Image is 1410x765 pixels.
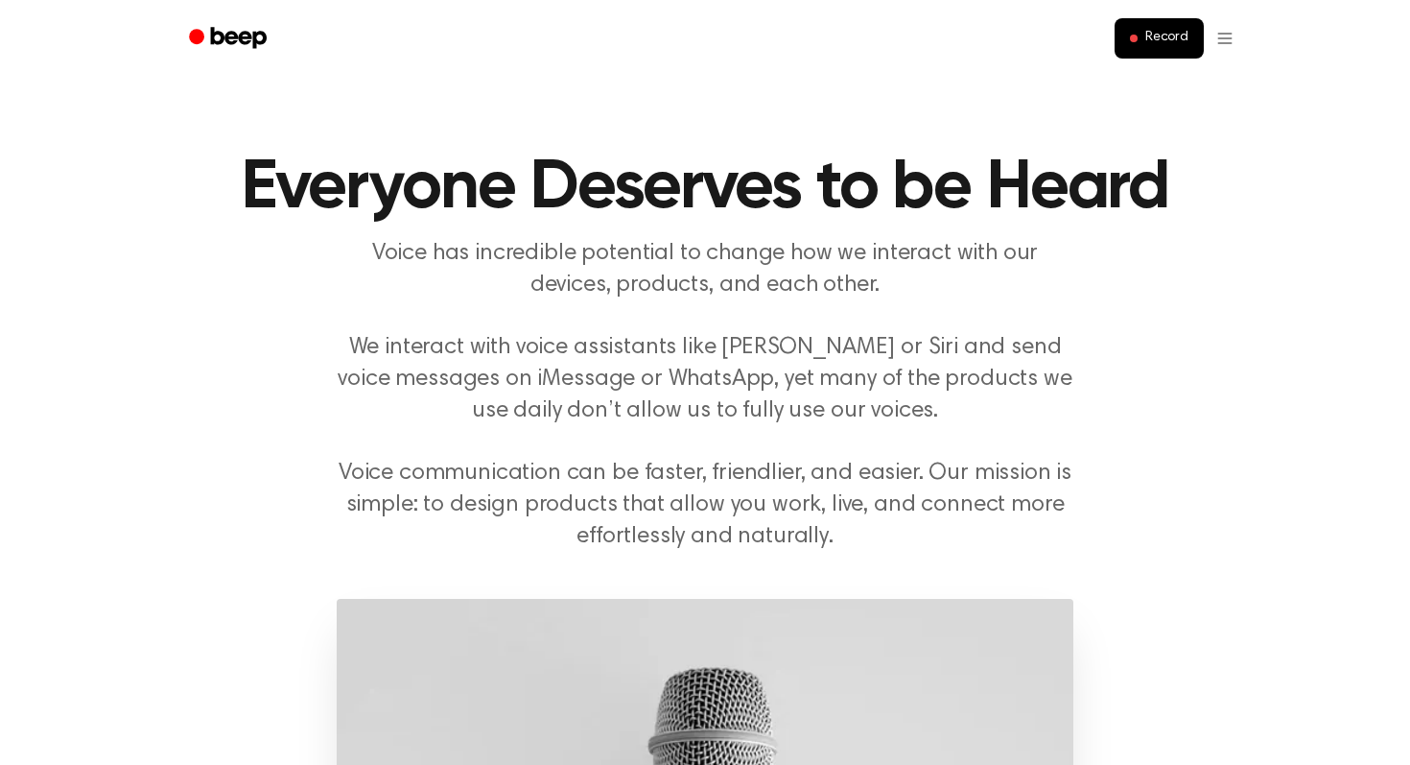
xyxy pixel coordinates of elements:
p: We interact with voice assistants like [PERSON_NAME] or Siri and send voice messages on iMessage ... [337,332,1073,427]
h1: Everyone Deserves to be Heard [214,154,1196,223]
span: Record [1145,30,1188,47]
a: Beep [176,20,284,58]
button: Record [1115,18,1204,59]
p: Voice has incredible potential to change how we interact with our devices, products, and each other. [337,238,1073,301]
p: Voice communication can be faster, friendlier, and easier. Our mission is simple: to design produ... [337,458,1073,553]
button: Open menu [1215,19,1234,58]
